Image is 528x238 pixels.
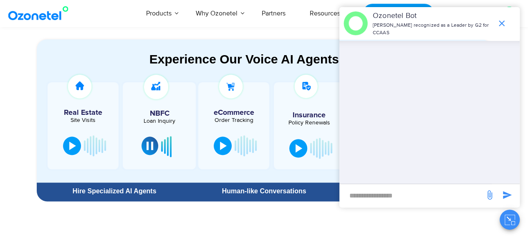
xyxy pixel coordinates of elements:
[499,187,515,203] span: send message
[192,188,336,195] div: Human-like Conversations
[202,117,265,123] div: Order Tracking
[52,109,114,116] h5: Real Estate
[344,188,480,203] div: new-msg-input
[45,52,500,66] div: Experience Our Voice AI Agents in Action
[41,188,188,195] div: Hire Specialized AI Agents
[344,11,368,35] img: header
[363,4,434,23] a: Request a Demo
[373,10,493,22] p: Ozonetel Bot
[202,109,265,116] h5: eCommerce
[52,117,114,123] div: Site Visits
[127,110,192,117] h5: NBFC
[500,210,520,230] button: Close chat
[481,187,498,203] span: send message
[373,22,493,37] p: [PERSON_NAME] recognized as a Leader by G2 for CCAAS
[493,15,510,32] span: end chat or minimize
[127,118,192,124] div: Loan Inquiry
[278,120,340,126] div: Policy Renewals
[278,111,340,119] h5: Insurance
